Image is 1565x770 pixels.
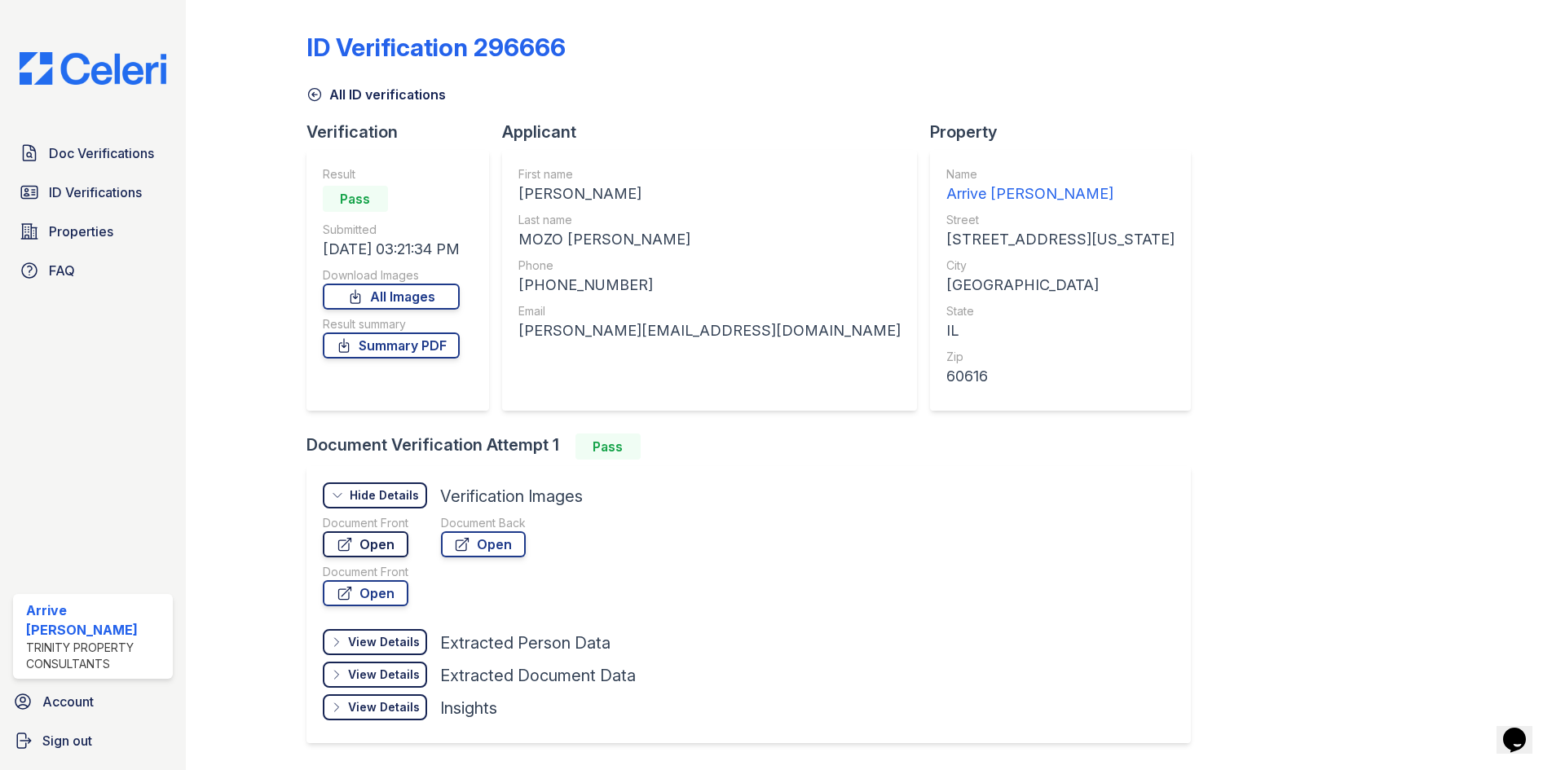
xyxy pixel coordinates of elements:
[1497,705,1549,754] iframe: chat widget
[518,274,901,297] div: [PHONE_NUMBER]
[946,257,1175,274] div: City
[440,485,583,508] div: Verification Images
[323,238,460,261] div: [DATE] 03:21:34 PM
[350,487,419,504] div: Hide Details
[49,143,154,163] span: Doc Verifications
[7,724,179,757] a: Sign out
[348,699,420,715] div: View Details
[441,531,526,557] a: Open
[440,697,497,719] div: Insights
[946,349,1175,365] div: Zip
[946,212,1175,228] div: Street
[323,267,460,284] div: Download Images
[13,176,173,209] a: ID Verifications
[946,183,1175,205] div: Arrive [PERSON_NAME]
[306,121,502,143] div: Verification
[7,52,179,85] img: CE_Logo_Blue-a8612792a0a2168367f1c8372b55b34899dd931a85d93a1a3d3e32e68fde9ad4.png
[323,316,460,332] div: Result summary
[26,601,166,640] div: Arrive [PERSON_NAME]
[323,332,460,359] a: Summary PDF
[518,212,901,228] div: Last name
[42,731,92,750] span: Sign out
[575,433,641,460] div: Pass
[348,667,420,683] div: View Details
[323,564,408,580] div: Document Front
[323,222,460,238] div: Submitted
[946,166,1175,205] a: Name Arrive [PERSON_NAME]
[946,274,1175,297] div: [GEOGRAPHIC_DATA]
[946,365,1175,388] div: 60616
[13,137,173,169] a: Doc Verifications
[323,531,408,557] a: Open
[7,685,179,718] a: Account
[518,183,901,205] div: [PERSON_NAME]
[518,319,901,342] div: [PERSON_NAME][EMAIL_ADDRESS][DOMAIN_NAME]
[946,319,1175,342] div: IL
[49,183,142,202] span: ID Verifications
[518,228,901,251] div: MOZO [PERSON_NAME]
[502,121,930,143] div: Applicant
[930,121,1204,143] div: Property
[440,631,611,654] div: Extracted Person Data
[323,186,388,212] div: Pass
[518,257,901,274] div: Phone
[518,303,901,319] div: Email
[348,634,420,650] div: View Details
[323,580,408,606] a: Open
[518,166,901,183] div: First name
[440,664,636,687] div: Extracted Document Data
[323,284,460,310] a: All Images
[49,222,113,241] span: Properties
[441,515,526,531] div: Document Back
[13,254,173,287] a: FAQ
[323,515,408,531] div: Document Front
[946,166,1175,183] div: Name
[323,166,460,183] div: Result
[13,215,173,248] a: Properties
[306,33,566,62] div: ID Verification 296666
[306,433,1204,460] div: Document Verification Attempt 1
[946,303,1175,319] div: State
[49,261,75,280] span: FAQ
[26,640,166,672] div: Trinity Property Consultants
[42,692,94,711] span: Account
[946,228,1175,251] div: [STREET_ADDRESS][US_STATE]
[306,85,446,104] a: All ID verifications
